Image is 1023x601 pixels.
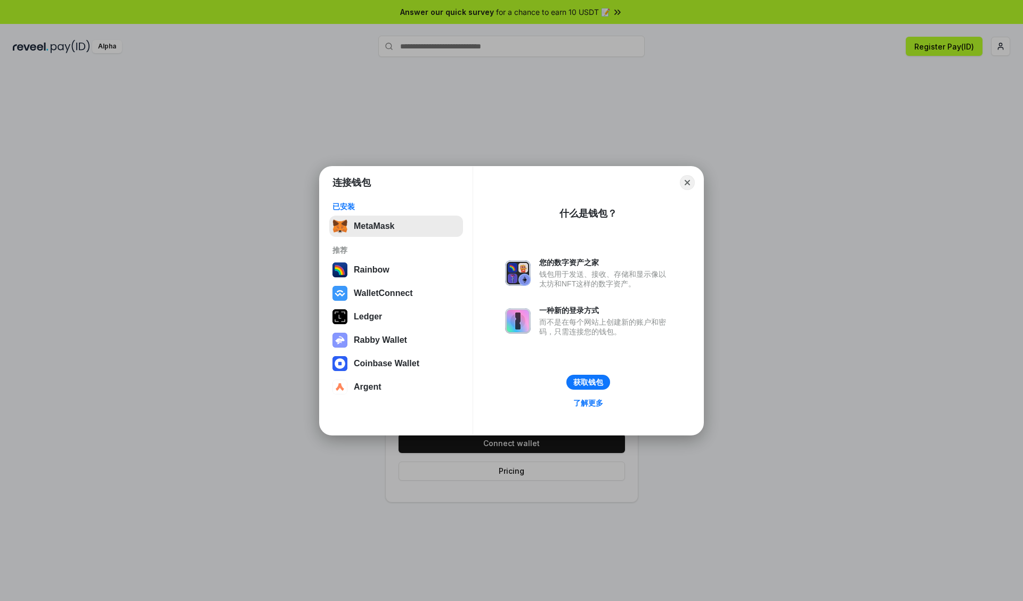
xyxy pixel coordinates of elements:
[354,312,382,322] div: Ledger
[354,289,413,298] div: WalletConnect
[505,260,531,286] img: svg+xml,%3Csvg%20xmlns%3D%22http%3A%2F%2Fwww.w3.org%2F2000%2Fsvg%22%20fill%3D%22none%22%20viewBox...
[354,359,419,368] div: Coinbase Wallet
[329,283,463,304] button: WalletConnect
[332,262,347,277] img: svg+xml,%3Csvg%20width%3D%22120%22%20height%3D%22120%22%20viewBox%3D%220%200%20120%20120%22%20fil...
[566,375,610,390] button: 获取钱包
[539,258,671,267] div: 您的数字资产之家
[680,175,695,190] button: Close
[567,396,610,410] a: 了解更多
[354,221,394,231] div: MetaMask
[573,377,603,387] div: 获取钱包
[332,286,347,301] img: svg+xml,%3Csvg%20width%3D%2228%22%20height%3D%2228%22%20viewBox%3D%220%200%2028%2028%22%20fill%3D...
[329,306,463,327] button: Ledger
[539,317,671,336] div: 而不是在每个网站上创建新的账户和密码，只需连接您的钱包。
[332,245,460,255] div: 推荐
[539,306,671,315] div: 一种新的登录方式
[354,265,389,275] div: Rainbow
[329,259,463,281] button: Rainbow
[332,356,347,371] img: svg+xml,%3Csvg%20width%3D%2228%22%20height%3D%2228%22%20viewBox%3D%220%200%2028%2028%22%20fill%3D...
[539,269,671,289] div: 钱包用于发送、接收、存储和显示像以太坊和NFT这样的数字资产。
[332,202,460,211] div: 已安装
[332,176,371,189] h1: 连接钱包
[329,330,463,351] button: Rabby Wallet
[354,382,381,392] div: Argent
[332,333,347,348] img: svg+xml,%3Csvg%20xmlns%3D%22http%3A%2F%2Fwww.w3.org%2F2000%2Fsvg%22%20fill%3D%22none%22%20viewBox...
[332,309,347,324] img: svg+xml,%3Csvg%20xmlns%3D%22http%3A%2F%2Fwww.w3.org%2F2000%2Fsvg%22%20width%3D%2228%22%20height%3...
[559,207,617,220] div: 什么是钱包？
[354,335,407,345] div: Rabby Wallet
[329,376,463,398] button: Argent
[573,398,603,408] div: 了解更多
[332,219,347,234] img: svg+xml,%3Csvg%20fill%3D%22none%22%20height%3D%2233%22%20viewBox%3D%220%200%2035%2033%22%20width%...
[329,216,463,237] button: MetaMask
[329,353,463,374] button: Coinbase Wallet
[505,308,531,334] img: svg+xml,%3Csvg%20xmlns%3D%22http%3A%2F%2Fwww.w3.org%2F2000%2Fsvg%22%20fill%3D%22none%22%20viewBox...
[332,380,347,394] img: svg+xml,%3Csvg%20width%3D%2228%22%20height%3D%2228%22%20viewBox%3D%220%200%2028%2028%22%20fill%3D...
